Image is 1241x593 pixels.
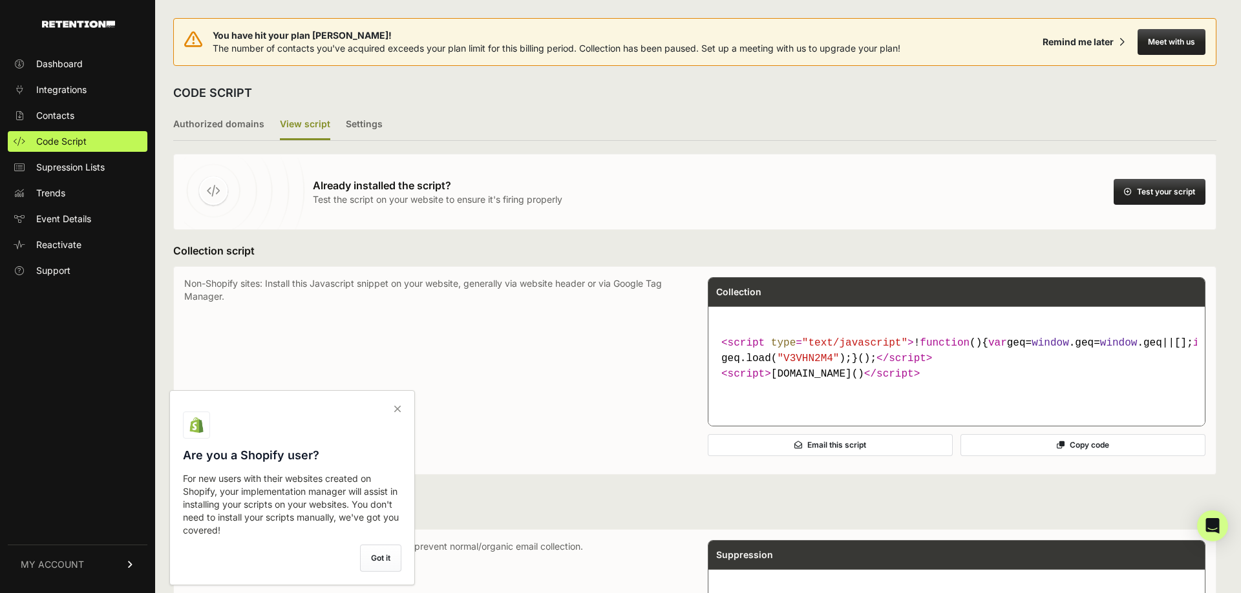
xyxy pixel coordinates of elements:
img: Shopify [189,417,204,433]
span: Code Script [36,135,87,148]
a: Integrations [8,79,147,100]
span: Event Details [36,213,91,225]
a: Event Details [8,209,147,229]
span: Integrations [36,83,87,96]
span: window [1032,337,1069,349]
span: MY ACCOUNT [21,558,84,571]
h3: Suppression script [173,506,1216,521]
span: type [771,337,796,349]
code: [DOMAIN_NAME]() [716,330,1197,387]
a: Supression Lists [8,157,147,178]
span: Trends [36,187,65,200]
span: Reactivate [36,238,81,251]
span: script [876,368,914,380]
span: "text/javascript" [802,337,907,349]
div: Suppression [708,541,1205,569]
span: < = > [721,337,914,349]
span: window [1100,337,1138,349]
a: Dashboard [8,54,147,74]
p: Non-Shopify sites: Install this Javascript snippet on your website, generally via website header ... [184,277,682,464]
span: Contacts [36,109,74,122]
h2: CODE SCRIPT [173,84,252,102]
span: script [889,353,926,364]
label: Settings [346,110,383,140]
h3: Already installed the script? [313,178,562,193]
span: Dashboard [36,57,83,70]
span: if [1193,337,1205,349]
a: Support [8,260,147,281]
span: script [728,368,765,380]
span: Supression Lists [36,161,105,174]
a: Contacts [8,105,147,126]
span: "V3VHN2M4" [777,353,839,364]
button: Test your script [1114,179,1205,205]
div: Remind me later [1043,36,1114,48]
button: Meet with us [1138,29,1205,55]
label: Got it [360,545,401,572]
span: The number of contacts you've acquired exceeds your plan limit for this billing period. Collectio... [213,43,900,54]
span: ( ) [920,337,982,349]
a: MY ACCOUNT [8,545,147,584]
label: Authorized domains [173,110,264,140]
h3: Collection script [173,243,1216,258]
p: For new users with their websites created on Shopify, your implementation manager will assist in ... [183,472,401,537]
img: Retention.com [42,21,115,28]
button: Email this script [708,434,953,456]
span: var [988,337,1007,349]
span: Support [36,264,70,277]
p: Test the script on your website to ensure it's firing properly [313,193,562,206]
span: < > [721,368,771,380]
h3: Are you a Shopify user? [183,446,401,464]
button: Copy code [960,434,1205,456]
span: function [920,337,970,349]
label: View script [280,110,330,140]
a: Code Script [8,131,147,152]
span: script [728,337,765,349]
span: You have hit your plan [PERSON_NAME]! [213,29,900,42]
span: </ > [876,353,932,364]
span: </ > [864,368,920,380]
div: Open Intercom Messenger [1197,510,1228,541]
a: Trends [8,183,147,203]
a: Reactivate [8,234,147,255]
div: Collection [708,278,1205,306]
button: Remind me later [1037,30,1130,54]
